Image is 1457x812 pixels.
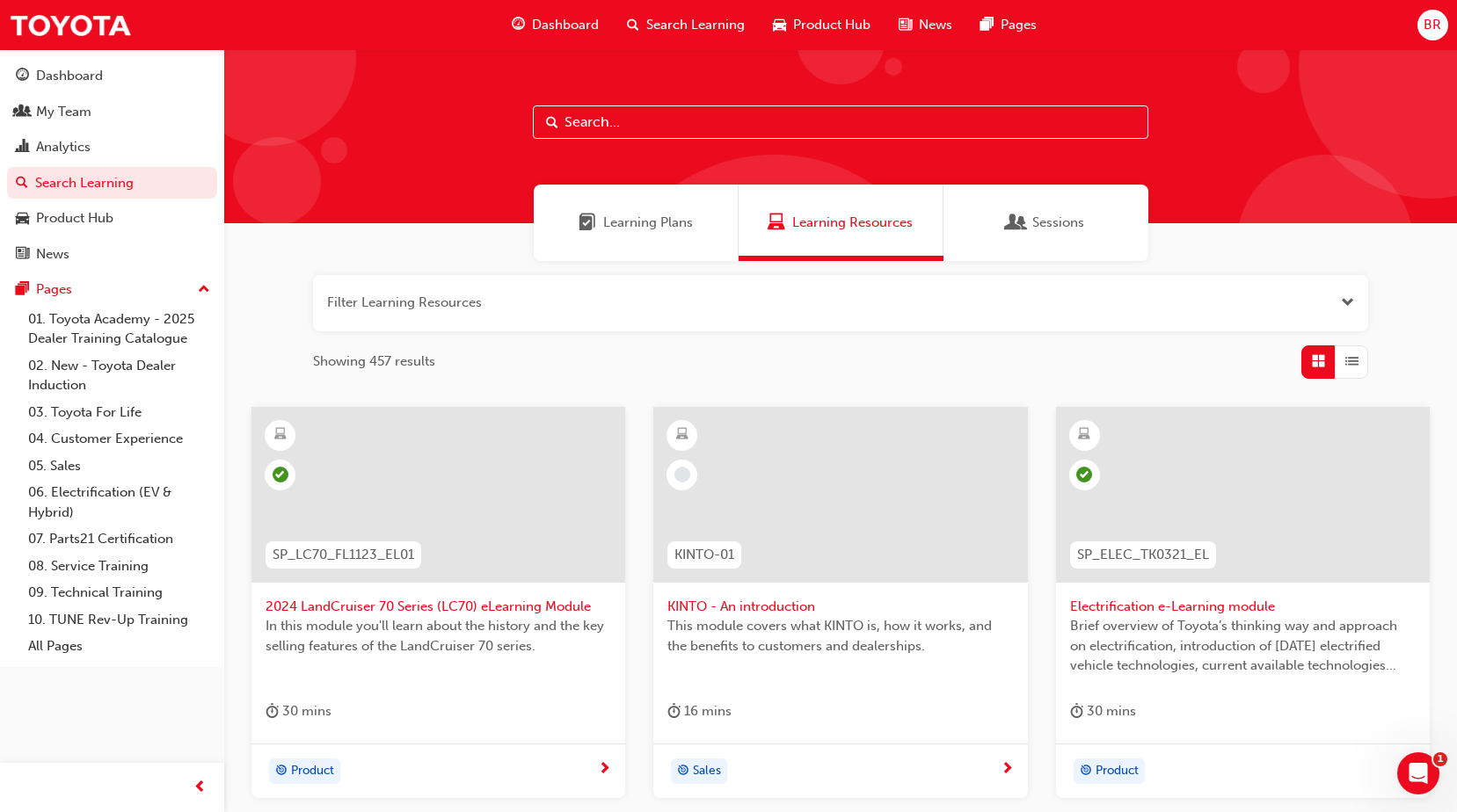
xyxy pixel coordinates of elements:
span: news-icon [899,14,912,36]
span: SP_LC70_FL1123_EL01 [273,545,414,565]
span: pages-icon [980,14,994,36]
iframe: Intercom live chat [1397,752,1439,794]
a: search-iconSearch Learning [613,7,759,43]
a: 03. Toyota For Life [21,399,217,426]
a: 07. Parts21 Certification [21,526,217,553]
a: SessionsSessions [943,185,1148,261]
button: DashboardMy TeamAnalyticsSearch LearningProduct HubNews [7,56,217,273]
div: 30 mins [1070,700,1136,722]
a: SP_LC70_FL1123_EL012024 LandCruiser 70 Series (LC70) eLearning ModuleIn this module you'll learn ... [251,407,625,799]
span: target-icon [677,760,689,783]
a: 02. New - Toyota Dealer Induction [21,352,217,399]
div: 16 mins [667,700,732,722]
span: Learning Plans [603,213,693,233]
span: Brief overview of Toyota’s thinking way and approach on electrification, introduction of [DATE] e... [1070,616,1416,676]
span: car-icon [773,14,786,36]
a: pages-iconPages [966,7,1051,43]
span: pages-icon [16,282,29,298]
span: guage-icon [16,69,29,84]
a: 05. Sales [21,453,217,480]
span: This module covers what KINTO is, how it works, and the benefits to customers and dealerships. [667,616,1013,656]
a: Product Hub [7,202,217,235]
img: Trak [9,5,132,45]
input: Search... [533,105,1148,139]
a: 08. Service Training [21,553,217,580]
a: 06. Electrification (EV & Hybrid) [21,479,217,526]
span: Search Learning [646,15,745,35]
a: Analytics [7,131,217,163]
span: Product [1096,761,1139,781]
span: Learning Resources [768,213,785,233]
span: Product [291,761,334,781]
span: up-icon [198,279,210,301]
a: 09. Technical Training [21,579,217,606]
span: KINTO - An introduction [667,597,1013,617]
span: List [1345,352,1359,372]
span: Showing 457 results [313,352,435,372]
span: Learning Resources [792,213,913,233]
span: people-icon [16,105,29,120]
span: duration-icon [266,700,279,722]
span: guage-icon [512,14,525,36]
span: 1 [1433,752,1447,766]
div: Pages [36,279,72,300]
a: 10. TUNE Rev-Up Training [21,606,217,634]
span: learningResourceType_ELEARNING-icon [676,424,688,446]
a: My Team [7,96,217,128]
div: News [36,244,69,265]
div: My Team [36,102,91,122]
a: news-iconNews [885,7,966,43]
span: next-icon [598,762,611,778]
span: learningResourceType_ELEARNING-icon [1078,424,1090,446]
div: Product Hub [36,208,113,228]
a: SP_ELEC_TK0321_ELElectrification e-Learning moduleBrief overview of Toyota’s thinking way and app... [1056,407,1430,799]
div: Dashboard [36,66,103,86]
span: target-icon [275,760,288,783]
span: Sessions [1032,213,1084,233]
a: 01. Toyota Academy - 2025 Dealer Training Catalogue [21,306,217,352]
a: News [7,238,217,271]
a: All Pages [21,633,217,660]
span: learningRecordVerb_COMPLETE-icon [1076,467,1092,482]
span: search-icon [627,14,639,36]
div: 30 mins [266,700,331,722]
span: news-icon [16,247,29,263]
span: chart-icon [16,140,29,156]
a: Learning PlansLearning Plans [534,185,739,261]
button: BR [1417,10,1448,40]
button: Pages [7,273,217,306]
a: Search Learning [7,167,217,199]
span: Dashboard [532,15,599,35]
span: prev-icon [193,777,207,799]
span: car-icon [16,211,29,227]
span: learningResourceType_ELEARNING-icon [274,424,287,446]
span: Product Hub [793,15,871,35]
a: 04. Customer Experience [21,425,217,453]
span: duration-icon [667,700,681,722]
span: search-icon [16,176,28,192]
span: Learning Plans [579,213,596,233]
span: Electrification e-Learning module [1070,597,1416,617]
a: guage-iconDashboard [498,7,613,43]
a: KINTO-01KINTO - An introductionThis module covers what KINTO is, how it works, and the benefits t... [653,407,1027,799]
span: BR [1424,15,1441,35]
span: Grid [1312,352,1325,372]
span: Pages [1001,15,1037,35]
span: KINTO-01 [674,545,734,565]
a: car-iconProduct Hub [759,7,885,43]
span: Sessions [1008,213,1025,233]
a: Learning ResourcesLearning Resources [739,185,943,261]
a: Dashboard [7,60,217,92]
span: News [919,15,952,35]
span: target-icon [1080,760,1092,783]
div: Analytics [36,137,91,157]
button: Open the filter [1341,293,1354,313]
span: duration-icon [1070,700,1083,722]
span: 2024 LandCruiser 70 Series (LC70) eLearning Module [266,597,611,617]
span: Sales [693,761,721,781]
span: next-icon [1001,762,1014,778]
span: In this module you'll learn about the history and the key selling features of the LandCruiser 70 ... [266,616,611,656]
